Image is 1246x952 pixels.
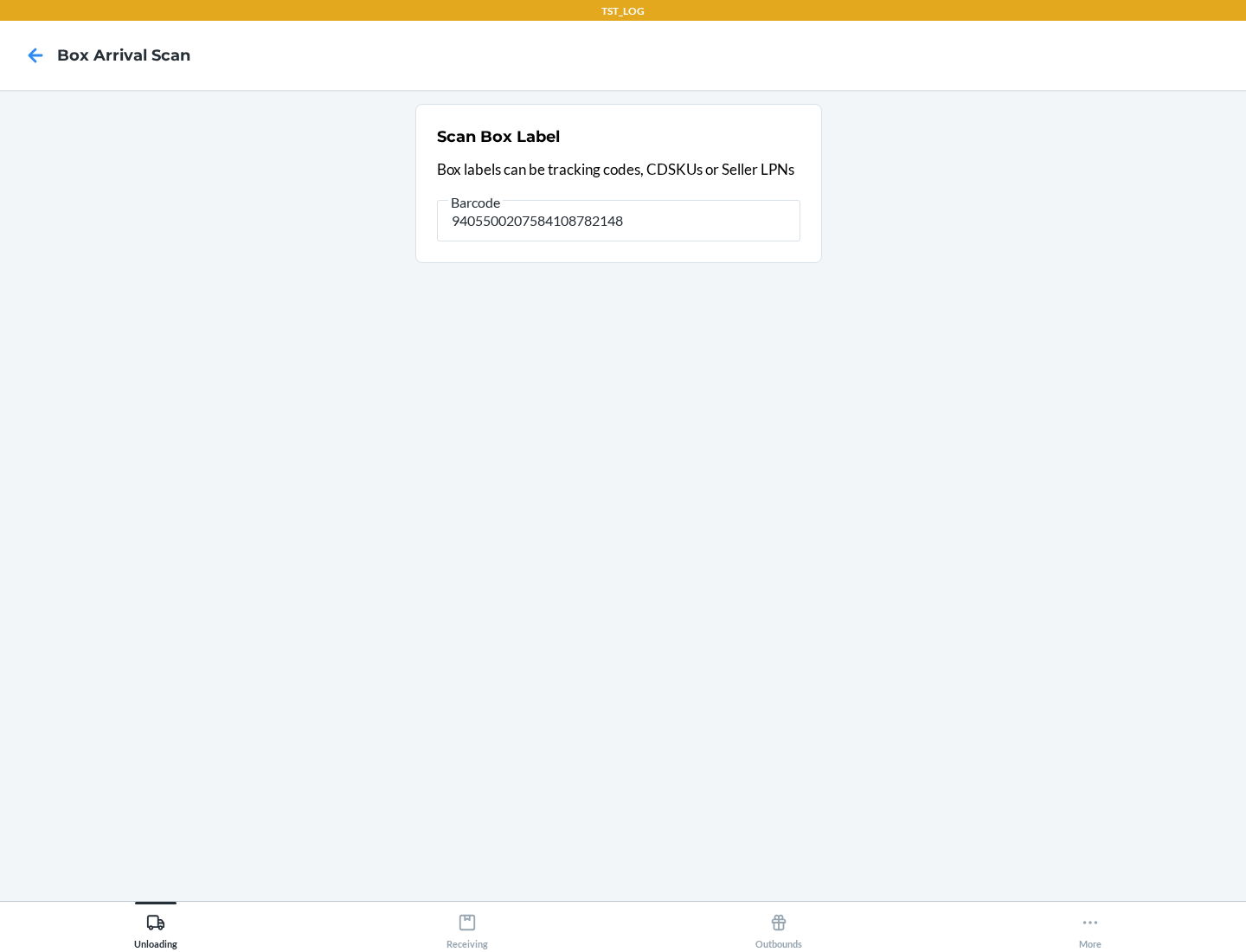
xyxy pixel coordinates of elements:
[601,3,645,19] p: TST_LOG
[134,906,177,949] div: Unloading
[437,158,800,181] p: Box labels can be tracking codes, CDSKUs or Seller LPNs
[311,902,623,949] button: Receiving
[934,902,1246,949] button: More
[755,906,802,949] div: Outbounds
[57,44,190,67] h4: Box Arrival Scan
[448,194,503,211] span: Barcode
[446,906,488,949] div: Receiving
[437,125,560,148] h2: Scan Box Label
[623,902,934,949] button: Outbounds
[437,200,800,241] input: Barcode
[1079,906,1101,949] div: More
